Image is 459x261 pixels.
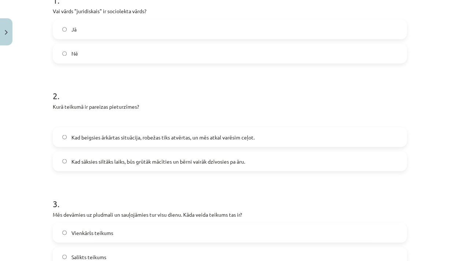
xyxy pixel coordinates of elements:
[53,103,407,111] p: Kurā teikumā ir pareizas pieturzīmes?
[62,159,67,164] input: Kad sāksies siltāks laiks, būs grūtāk mācīties un bērni vairāk dzīvosies pa āru.
[71,50,78,57] span: Nē
[71,157,245,165] span: Kad sāksies siltāks laiks, būs grūtāk mācīties un bērni vairāk dzīvosies pa āru.
[62,135,67,139] input: Kad beigsies ārkārtas situācija, robežas tiks atvērtas, un mēs atkal varēsim ceļot.
[62,254,67,259] input: Salikts teikums
[62,51,67,56] input: Nē
[53,78,407,101] h1: 2 .
[71,26,76,33] span: Jā
[71,133,254,141] span: Kad beigsies ārkārtas situācija, robežas tiks atvērtas, un mēs atkal varēsim ceļot.
[5,30,8,35] img: icon-close-lesson-0947bae3869378f0d4975bcd49f059093ad1ed9edebbc8119c70593378902aed.svg
[53,7,407,15] p: Vai vārds "juridiskais" ir sociolekta vārds?
[71,229,113,236] span: Vienkāršs teikums
[62,27,67,32] input: Jā
[53,186,407,208] h1: 3 .
[53,210,407,218] p: Mēs devāmies uz pludmali un sauļojāmies tur visu dienu. Kāda veida teikums tas ir?
[71,253,106,261] span: Salikts teikums
[62,230,67,235] input: Vienkāršs teikums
